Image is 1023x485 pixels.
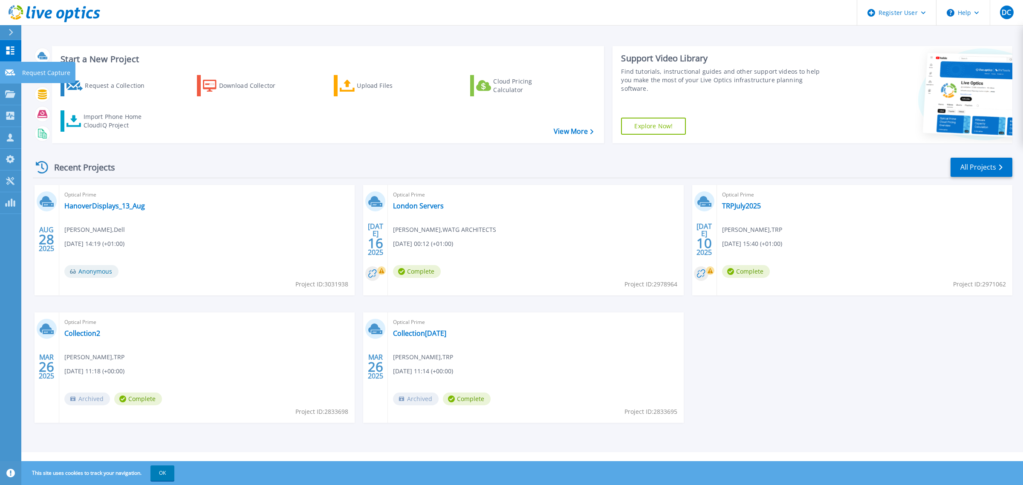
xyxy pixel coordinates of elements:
span: 10 [696,240,712,247]
span: Complete [114,393,162,405]
span: Complete [722,265,770,278]
a: Collection[DATE] [393,329,446,338]
div: Cloud Pricing Calculator [493,77,561,94]
a: View More [554,127,593,136]
span: Archived [393,393,439,405]
span: Complete [443,393,491,405]
div: Download Collector [219,77,287,94]
div: Recent Projects [33,157,127,178]
span: Complete [393,265,441,278]
span: Optical Prime [393,318,678,327]
span: Project ID: 2833698 [295,407,348,416]
span: Anonymous [64,265,118,278]
span: Project ID: 3031938 [295,280,348,289]
button: OK [150,465,174,481]
span: Optical Prime [64,318,350,327]
div: [DATE] 2025 [696,224,712,255]
span: [DATE] 11:14 (+00:00) [393,367,453,376]
div: Find tutorials, instructional guides and other support videos to help you make the most of your L... [621,67,827,93]
div: MAR 2025 [367,351,384,382]
span: [PERSON_NAME] , TRP [64,352,124,362]
span: [PERSON_NAME] , Dell [64,225,125,234]
div: Support Video Library [621,53,827,64]
span: DC [1002,9,1011,16]
a: Collection2 [64,329,100,338]
span: [PERSON_NAME] , WATG ARCHITECTS [393,225,496,234]
a: HanoverDisplays_13_Aug [64,202,145,210]
span: Archived [64,393,110,405]
a: Cloud Pricing Calculator [470,75,565,96]
span: [DATE] 00:12 (+01:00) [393,239,453,248]
a: Explore Now! [621,118,686,135]
a: TRPJuly2025 [722,202,761,210]
span: [PERSON_NAME] , TRP [722,225,782,234]
p: Request Capture [22,62,70,84]
span: Optical Prime [64,190,350,199]
span: 28 [39,236,54,243]
span: 16 [368,240,383,247]
a: All Projects [951,158,1012,177]
div: Import Phone Home CloudIQ Project [84,113,150,130]
div: Request a Collection [85,77,153,94]
div: Upload Files [357,77,425,94]
div: MAR 2025 [38,351,55,382]
span: Project ID: 2978964 [624,280,677,289]
span: Project ID: 2971062 [953,280,1006,289]
span: Optical Prime [722,190,1007,199]
h3: Start a New Project [61,55,593,64]
div: AUG 2025 [38,224,55,255]
span: [DATE] 15:40 (+01:00) [722,239,782,248]
span: [DATE] 14:19 (+01:00) [64,239,124,248]
span: 26 [39,363,54,370]
span: Project ID: 2833695 [624,407,677,416]
a: Upload Files [334,75,429,96]
span: [DATE] 11:18 (+00:00) [64,367,124,376]
a: Download Collector [197,75,292,96]
span: This site uses cookies to track your navigation. [23,465,174,481]
a: London Servers [393,202,444,210]
span: 26 [368,363,383,370]
span: Optical Prime [393,190,678,199]
div: [DATE] 2025 [367,224,384,255]
span: [PERSON_NAME] , TRP [393,352,453,362]
a: Request a Collection [61,75,156,96]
